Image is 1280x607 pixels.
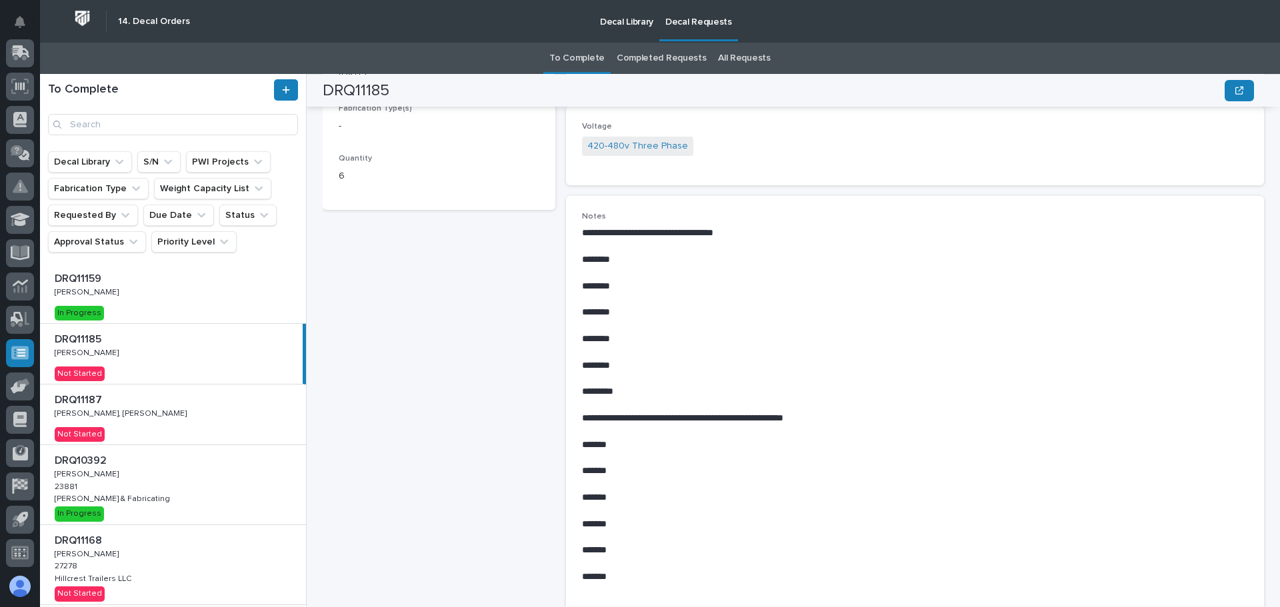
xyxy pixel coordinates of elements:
[48,205,138,226] button: Requested By
[55,366,105,381] div: Not Started
[549,43,605,74] a: To Complete
[339,169,539,183] p: 6
[6,8,34,36] button: Notifications
[55,330,104,346] p: DRQ11185
[143,205,214,226] button: Due Date
[339,105,412,113] span: Fabrication Type(s)
[55,492,173,504] p: [PERSON_NAME] & Fabricating
[219,205,277,226] button: Status
[118,16,190,27] h2: 14. Decal Orders
[55,467,121,479] p: [PERSON_NAME]
[339,155,372,163] span: Quantity
[48,83,271,97] h1: To Complete
[6,572,34,600] button: users-avatar
[70,6,95,31] img: Workspace Logo
[582,123,612,131] span: Voltage
[55,532,105,547] p: DRQ11168
[55,547,121,559] p: [PERSON_NAME]
[55,346,121,358] p: [PERSON_NAME]
[40,384,306,445] a: DRQ11187DRQ11187 [PERSON_NAME], [PERSON_NAME][PERSON_NAME], [PERSON_NAME] Not Started
[186,151,271,173] button: PWI Projects
[55,306,104,320] div: In Progress
[48,178,149,199] button: Fabrication Type
[55,270,104,285] p: DRQ11159
[323,81,389,101] h2: DRQ11185
[48,151,132,173] button: Decal Library
[55,406,189,418] p: [PERSON_NAME], [PERSON_NAME]
[55,559,80,571] p: 27278
[582,213,606,221] span: Notes
[617,43,706,74] a: Completed Requests
[587,139,688,153] a: 420-480v Three Phase
[718,43,770,74] a: All Requests
[40,324,306,384] a: DRQ11185DRQ11185 [PERSON_NAME][PERSON_NAME] Not Started
[48,231,146,253] button: Approval Status
[17,16,34,37] div: Notifications
[55,506,104,521] div: In Progress
[55,586,105,601] div: Not Started
[339,119,539,133] p: -
[154,178,271,199] button: Weight Capacity List
[55,452,109,467] p: DRQ10392
[151,231,237,253] button: Priority Level
[55,572,134,584] p: Hillcrest Trailers LLC
[55,285,121,297] p: [PERSON_NAME]
[40,445,306,525] a: DRQ10392DRQ10392 [PERSON_NAME][PERSON_NAME] 2388123881 [PERSON_NAME] & Fabricating[PERSON_NAME] &...
[55,480,80,492] p: 23881
[48,114,298,135] input: Search
[40,525,306,605] a: DRQ11168DRQ11168 [PERSON_NAME][PERSON_NAME] 2727827278 Hillcrest Trailers LLCHillcrest Trailers L...
[55,427,105,442] div: Not Started
[55,391,105,406] p: DRQ11187
[40,263,306,324] a: DRQ11159DRQ11159 [PERSON_NAME][PERSON_NAME] In Progress
[137,151,181,173] button: S/N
